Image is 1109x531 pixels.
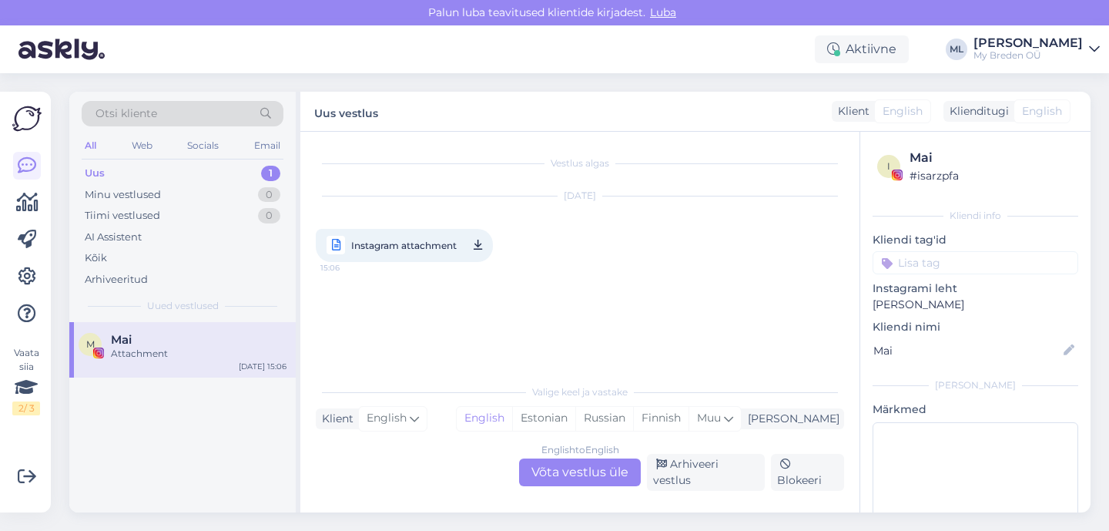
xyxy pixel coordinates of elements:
div: 1 [261,166,280,181]
div: Web [129,136,156,156]
div: Estonian [512,407,575,430]
span: Uued vestlused [147,299,219,313]
p: Kliendi nimi [873,319,1078,335]
div: Blokeeri [771,454,844,491]
div: [PERSON_NAME] [973,37,1083,49]
span: Instagram attachment [351,236,457,255]
div: Socials [184,136,222,156]
label: Uus vestlus [314,101,378,122]
div: [PERSON_NAME] [742,411,839,427]
div: Email [251,136,283,156]
div: Võta vestlus üle [519,459,641,486]
div: Kõik [85,250,107,266]
span: Muu [697,411,721,425]
input: Lisa nimi [873,342,1060,359]
span: Mai [111,333,132,347]
div: Klienditugi [943,103,1009,119]
div: [DATE] 15:06 [239,361,286,372]
div: Kliendi info [873,209,1078,223]
img: Askly Logo [12,104,42,133]
span: 15:06 [320,258,378,277]
p: Märkmed [873,402,1078,418]
div: All [82,136,99,156]
span: English [883,103,923,119]
div: Vestlus algas [316,156,844,170]
span: i [887,160,890,172]
div: English to English [541,443,619,457]
div: # isarzpfa [910,167,1074,184]
p: Instagrami leht [873,281,1078,297]
div: Arhiveeritud [85,272,148,287]
div: 2 / 3 [12,402,40,415]
div: Uus [85,166,105,181]
span: English [367,410,407,427]
div: Klient [316,411,353,427]
div: 0 [258,187,280,203]
a: [PERSON_NAME]My Breden OÜ [973,37,1100,62]
div: AI Assistent [85,230,142,245]
div: Aktiivne [815,35,909,63]
div: Minu vestlused [85,187,161,203]
div: [DATE] [316,189,844,203]
div: Attachment [111,347,286,361]
div: Tiimi vestlused [85,208,160,223]
input: Lisa tag [873,251,1078,274]
p: Kliendi tag'id [873,232,1078,248]
div: Russian [575,407,633,430]
div: English [457,407,512,430]
div: 0 [258,208,280,223]
div: Arhiveeri vestlus [647,454,765,491]
span: M [86,338,95,350]
div: Klient [832,103,869,119]
div: Mai [910,149,1074,167]
div: [PERSON_NAME] [873,378,1078,392]
span: Luba [645,5,681,19]
div: Valige keel ja vastake [316,385,844,399]
div: Vaata siia [12,346,40,415]
a: Instagram attachment15:06 [316,229,493,262]
div: ML [946,39,967,60]
div: Finnish [633,407,689,430]
p: [PERSON_NAME] [873,297,1078,313]
div: My Breden OÜ [973,49,1083,62]
span: Otsi kliente [95,106,157,122]
span: English [1022,103,1062,119]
